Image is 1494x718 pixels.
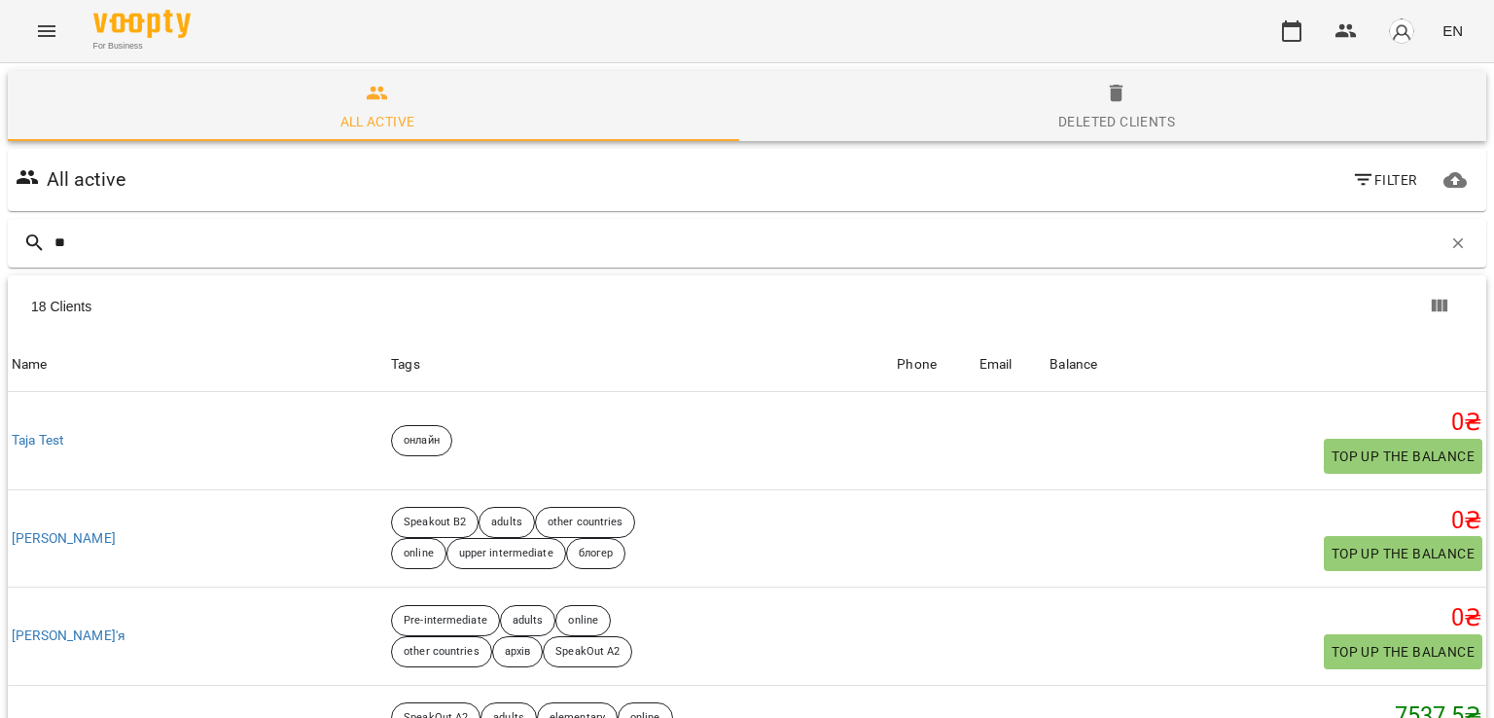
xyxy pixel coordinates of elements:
[566,538,626,569] div: блогер
[391,605,500,636] div: Pre-intermediate
[543,636,632,667] div: SpeakOut A2
[1332,445,1475,468] span: Top up the balance
[897,353,937,377] div: Phone
[579,546,614,562] p: блогер
[1352,168,1417,192] span: Filter
[1049,353,1482,377] span: Balance
[1324,634,1482,669] button: Top up the balance
[535,507,636,538] div: other countries
[391,425,452,456] div: онлайн
[979,353,1013,377] div: Email
[491,515,522,531] p: adults
[8,275,1486,338] div: Table Toolbar
[12,627,125,646] a: [PERSON_NAME]'я
[12,353,48,377] div: Name
[1388,18,1415,45] img: avatar_s.png
[979,353,1013,377] div: Sort
[555,644,620,661] p: SpeakOut A2
[492,636,544,667] div: архів
[391,353,889,377] div: Tags
[31,297,754,316] div: 18 Clients
[1058,110,1175,133] div: Deleted clients
[12,529,116,549] a: [PERSON_NAME]
[1332,542,1475,565] span: Top up the balance
[1344,162,1425,197] button: Filter
[1324,439,1482,474] button: Top up the balance
[1049,506,1482,536] h5: 0 ₴
[391,507,479,538] div: Speakout B2
[391,538,446,569] div: online
[1442,20,1463,41] span: EN
[568,613,598,629] p: online
[12,353,48,377] div: Sort
[1049,408,1482,438] h5: 0 ₴
[479,507,535,538] div: adults
[500,605,556,636] div: adults
[1049,603,1482,633] h5: 0 ₴
[404,546,434,562] p: online
[23,8,70,54] button: Menu
[12,431,64,450] a: Taja Test
[93,10,191,38] img: Voopty Logo
[1332,640,1475,664] span: Top up the balance
[1324,536,1482,571] button: Top up the balance
[93,40,191,53] span: For Business
[1435,13,1471,49] button: EN
[555,605,611,636] div: online
[12,353,383,377] span: Name
[446,538,566,569] div: upper intermediate
[897,353,937,377] div: Sort
[1416,283,1463,330] button: Show columns
[548,515,623,531] p: other countries
[459,546,553,562] p: upper intermediate
[404,433,440,449] p: онлайн
[47,164,125,195] h6: All active
[404,515,466,531] p: Speakout B2
[340,110,415,133] div: All active
[897,353,972,377] span: Phone
[391,636,492,667] div: other countries
[1049,353,1097,377] div: Balance
[1049,353,1097,377] div: Sort
[505,644,531,661] p: архів
[404,644,480,661] p: other countries
[404,613,487,629] p: Pre-intermediate
[979,353,1042,377] span: Email
[513,613,544,629] p: adults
